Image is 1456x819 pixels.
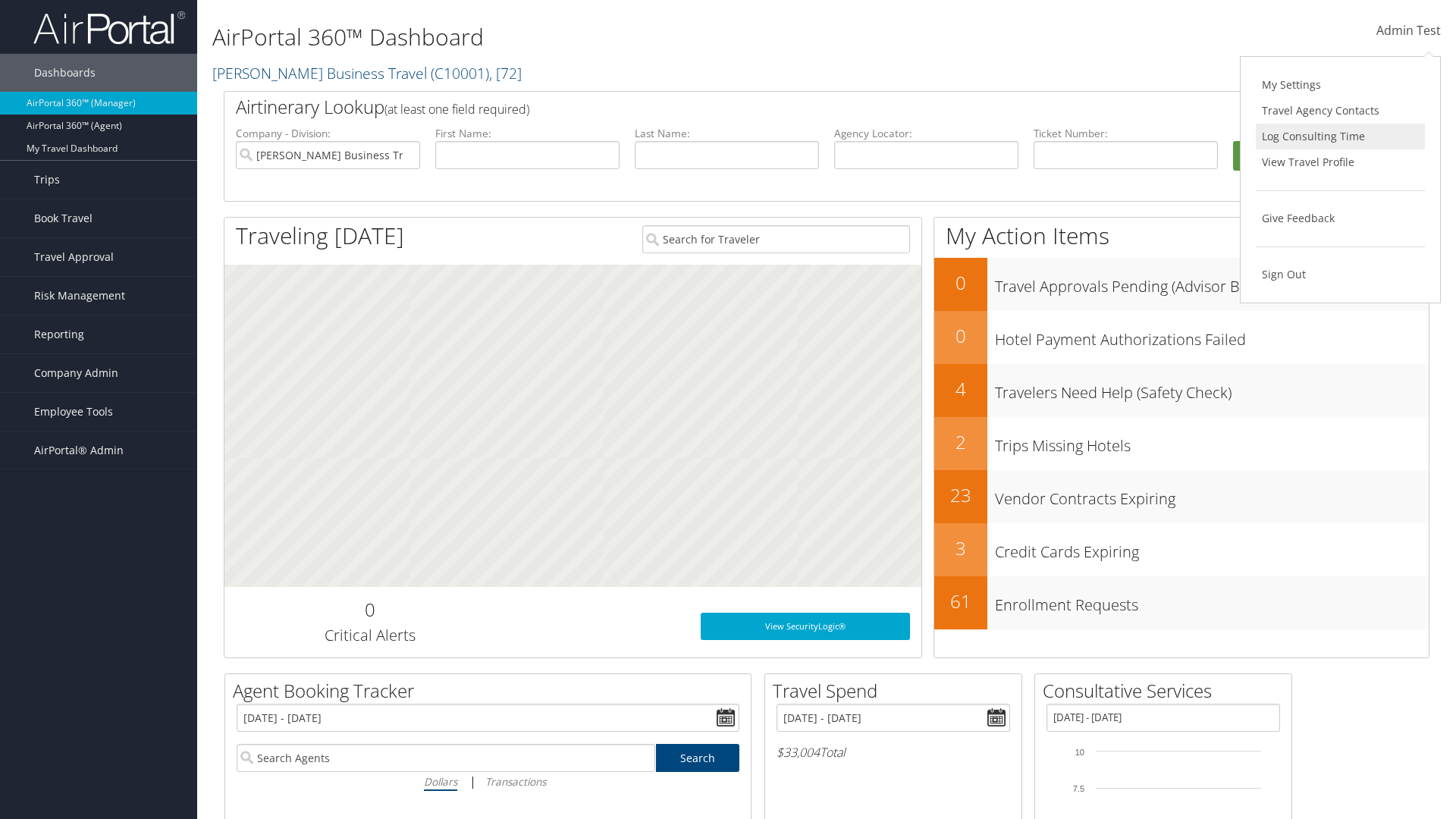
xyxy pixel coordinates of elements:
[1376,22,1441,39] span: Admin Test
[435,126,620,141] label: First Name:
[934,429,987,455] h2: 2
[34,315,84,353] span: Reporting
[934,258,1429,311] a: 0Travel Approvals Pending (Advisor Booked)
[1034,126,1218,141] label: Ticket Number:
[995,322,1429,350] h3: Hotel Payment Authorizations Failed
[934,523,1429,576] a: 3Credit Cards Expiring
[934,323,987,349] h2: 0
[777,744,1010,761] h6: Total
[1233,141,1417,171] button: Search
[236,94,1317,120] h2: Airtinerary Lookup
[1256,206,1425,231] a: Give Feedback
[236,220,404,252] h1: Traveling [DATE]
[934,417,1429,470] a: 2Trips Missing Hotels
[1376,8,1441,55] a: Admin Test
[1073,784,1084,793] tspan: 7.5
[995,534,1429,563] h3: Credit Cards Expiring
[485,774,546,789] i: Transactions
[934,270,987,296] h2: 0
[34,199,93,237] span: Book Travel
[1256,262,1425,287] a: Sign Out
[34,393,113,431] span: Employee Tools
[212,21,1031,53] h1: AirPortal 360™ Dashboard
[1256,98,1425,124] a: Travel Agency Contacts
[934,576,1429,629] a: 61Enrollment Requests
[934,364,1429,417] a: 4Travelers Need Help (Safety Check)
[995,428,1429,457] h3: Trips Missing Hotels
[656,744,740,772] a: Search
[233,678,751,704] h2: Agent Booking Tracker
[1256,72,1425,98] a: My Settings
[237,744,655,772] input: Search Agents
[934,588,987,614] h2: 61
[1043,678,1291,704] h2: Consultative Services
[1075,748,1084,757] tspan: 10
[384,101,529,118] span: (at least one field required)
[34,161,60,199] span: Trips
[934,482,987,508] h2: 23
[34,354,118,392] span: Company Admin
[34,277,125,315] span: Risk Management
[934,535,987,561] h2: 3
[34,238,114,276] span: Travel Approval
[424,774,457,789] i: Dollars
[642,225,910,253] input: Search for Traveler
[212,63,522,83] a: [PERSON_NAME] Business Travel
[934,470,1429,523] a: 23Vendor Contracts Expiring
[995,481,1429,510] h3: Vendor Contracts Expiring
[995,375,1429,403] h3: Travelers Need Help (Safety Check)
[701,613,910,640] a: View SecurityLogic®
[489,63,522,83] span: , [ 72 ]
[635,126,819,141] label: Last Name:
[995,268,1429,297] h3: Travel Approvals Pending (Advisor Booked)
[773,678,1021,704] h2: Travel Spend
[236,126,420,141] label: Company - Division:
[934,376,987,402] h2: 4
[34,431,124,469] span: AirPortal® Admin
[995,587,1429,616] h3: Enrollment Requests
[834,126,1018,141] label: Agency Locator:
[777,744,820,761] span: $33,004
[934,220,1429,252] h1: My Action Items
[431,63,489,83] span: ( C10001 )
[934,311,1429,364] a: 0Hotel Payment Authorizations Failed
[1256,124,1425,149] a: Log Consulting Time
[237,772,739,791] div: |
[236,625,504,646] h3: Critical Alerts
[236,597,504,623] h2: 0
[34,54,96,92] span: Dashboards
[1256,149,1425,175] a: View Travel Profile
[33,10,185,45] img: airportal-logo.png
